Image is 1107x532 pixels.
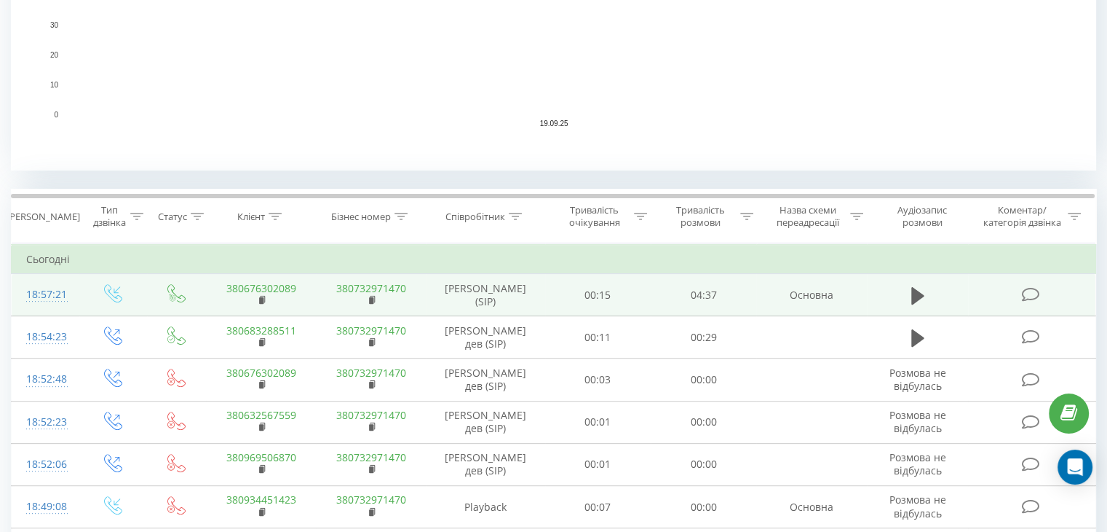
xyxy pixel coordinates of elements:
td: [PERSON_NAME] (SIP) [426,274,545,316]
td: Сьогодні [12,245,1096,274]
div: 18:57:21 [26,281,65,309]
div: Тип дзвінка [92,204,126,229]
a: 380732971470 [336,408,406,422]
a: 380732971470 [336,366,406,380]
td: [PERSON_NAME] дев (SIP) [426,316,545,359]
a: 380632567559 [226,408,296,422]
td: 00:01 [545,443,651,485]
a: 380732971470 [336,450,406,464]
td: 00:15 [545,274,651,316]
div: 18:52:06 [26,450,65,479]
td: 00:00 [651,359,756,401]
td: [PERSON_NAME] дев (SIP) [426,401,545,443]
a: 380934451423 [226,493,296,506]
td: Основна [756,486,866,528]
span: Розмова не відбулась [889,366,946,393]
div: [PERSON_NAME] [7,211,80,223]
td: 00:07 [545,486,651,528]
td: 00:00 [651,401,756,443]
a: 380732971470 [336,324,406,337]
div: 18:49:08 [26,493,65,521]
a: 380732971470 [336,281,406,295]
td: 00:00 [651,443,756,485]
div: Open Intercom Messenger [1058,450,1092,485]
div: Тривалість очікування [558,204,631,229]
a: 380732971470 [336,493,406,506]
td: Основна [756,274,866,316]
a: 380969506870 [226,450,296,464]
a: 380683288511 [226,324,296,337]
div: Клієнт [237,211,265,223]
td: 00:03 [545,359,651,401]
text: 30 [50,21,59,29]
span: Розмова не відбулась [889,493,946,520]
div: Назва схеми переадресації [770,204,846,229]
div: Тривалість розмови [664,204,737,229]
text: 0 [54,111,58,119]
div: 18:54:23 [26,323,65,351]
div: Аудіозапис розмови [880,204,965,229]
td: 04:37 [651,274,756,316]
div: Бізнес номер [331,211,391,223]
a: 380676302089 [226,366,296,380]
td: 00:29 [651,316,756,359]
td: 00:01 [545,401,651,443]
text: 10 [50,81,59,89]
td: 00:11 [545,316,651,359]
text: 20 [50,51,59,59]
div: Коментар/категорія дзвінка [979,204,1064,229]
td: [PERSON_NAME] дев (SIP) [426,359,545,401]
span: Розмова не відбулась [889,408,946,435]
span: Розмова не відбулась [889,450,946,477]
div: Статус [158,211,187,223]
td: [PERSON_NAME] дев (SIP) [426,443,545,485]
text: 19.09.25 [540,120,568,128]
div: Співробітник [445,211,505,223]
div: 18:52:23 [26,408,65,437]
td: Playback [426,486,545,528]
div: 18:52:48 [26,365,65,394]
td: 00:00 [651,486,756,528]
a: 380676302089 [226,281,296,295]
